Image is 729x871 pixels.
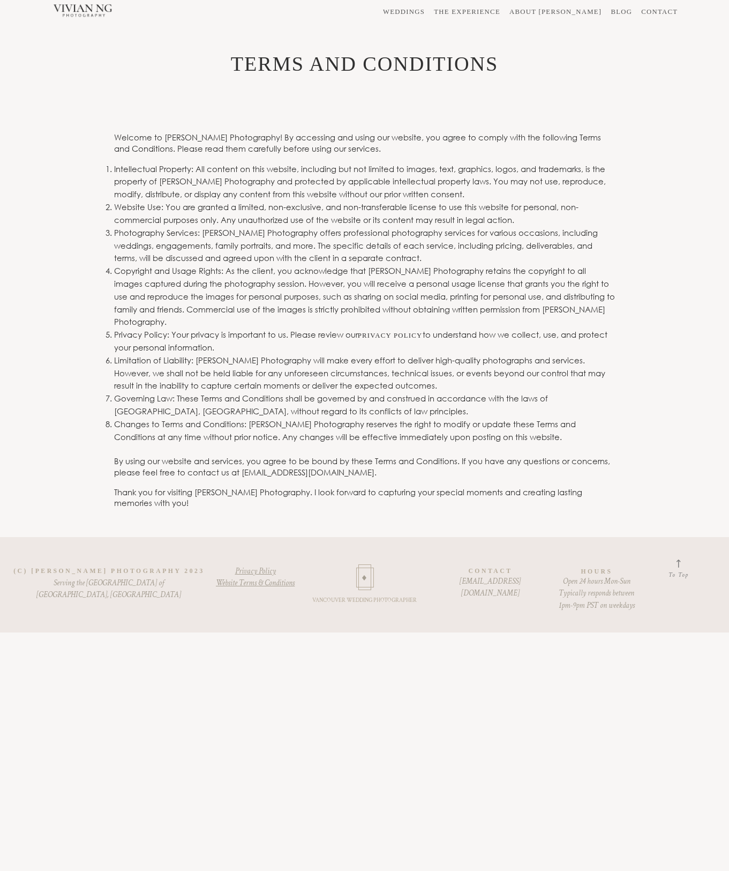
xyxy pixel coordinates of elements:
li: Changes to Terms and Conditions: [PERSON_NAME] Photography reserves the right to modify or update... [114,418,615,444]
span: contact [468,568,512,575]
span: Typically responds between 1pm-9pm PST on weekdays [559,588,635,610]
li: Photography Services: [PERSON_NAME] Photography offers professional photography services for vari... [114,227,615,265]
p: By using our website and services, you agree to be bound by these Terms and Conditions. If you ha... [114,456,615,478]
li: Limitation of Liability: [PERSON_NAME] Photography will make every effort to deliver high-quality... [114,354,615,392]
span: VANCOUVER WEDDING PHOTOGRAPHER [312,597,417,604]
a: ABOUT [PERSON_NAME] [509,9,602,16]
a: THE EXPERIENCE [434,9,500,16]
li: Website Use: You are granted a limited, non-exclusive, and non-transferable license to use this w... [114,201,615,227]
a: Privacy Policy [235,566,276,576]
p: Thank you for visiting [PERSON_NAME] Photography. I look forward to capturing your special moment... [114,487,615,509]
li: Intellectual Property: All content on this website, including but not limited to images, text, gr... [114,163,615,201]
li: Governing Law: These Terms and Conditions shall be governed by and construed in accordance with t... [114,392,615,418]
p: Welcome to [PERSON_NAME] Photography! By accessing and using our website, you agree to comply wit... [114,132,615,154]
span: Serving the [GEOGRAPHIC_DATA] of [GEOGRAPHIC_DATA], [GEOGRAPHIC_DATA] [36,578,181,600]
a: WEDDINGS [383,9,425,16]
h1: Terms and Conditions [51,53,678,75]
a: Website Terms & Conditions [216,578,295,588]
a: BLOG [611,9,632,16]
span: Open 24 hours Mon-Sun [563,576,630,586]
span: (c) [PERSON_NAME] Photography 2023 [13,568,205,575]
a: Privacy Policy [358,332,423,339]
li: Copyright and Usage Rights: As the client, you acknowledge that [PERSON_NAME] Photography retains... [114,265,615,329]
a: CONTACT [641,9,678,16]
li: Privacy Policy: Your privacy is important to us. Please review our to understand how we collect, ... [114,329,615,354]
span: [EMAIL_ADDRESS][DOMAIN_NAME] [460,576,521,598]
div: To Top [668,570,688,580]
span: hours [581,568,612,575]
